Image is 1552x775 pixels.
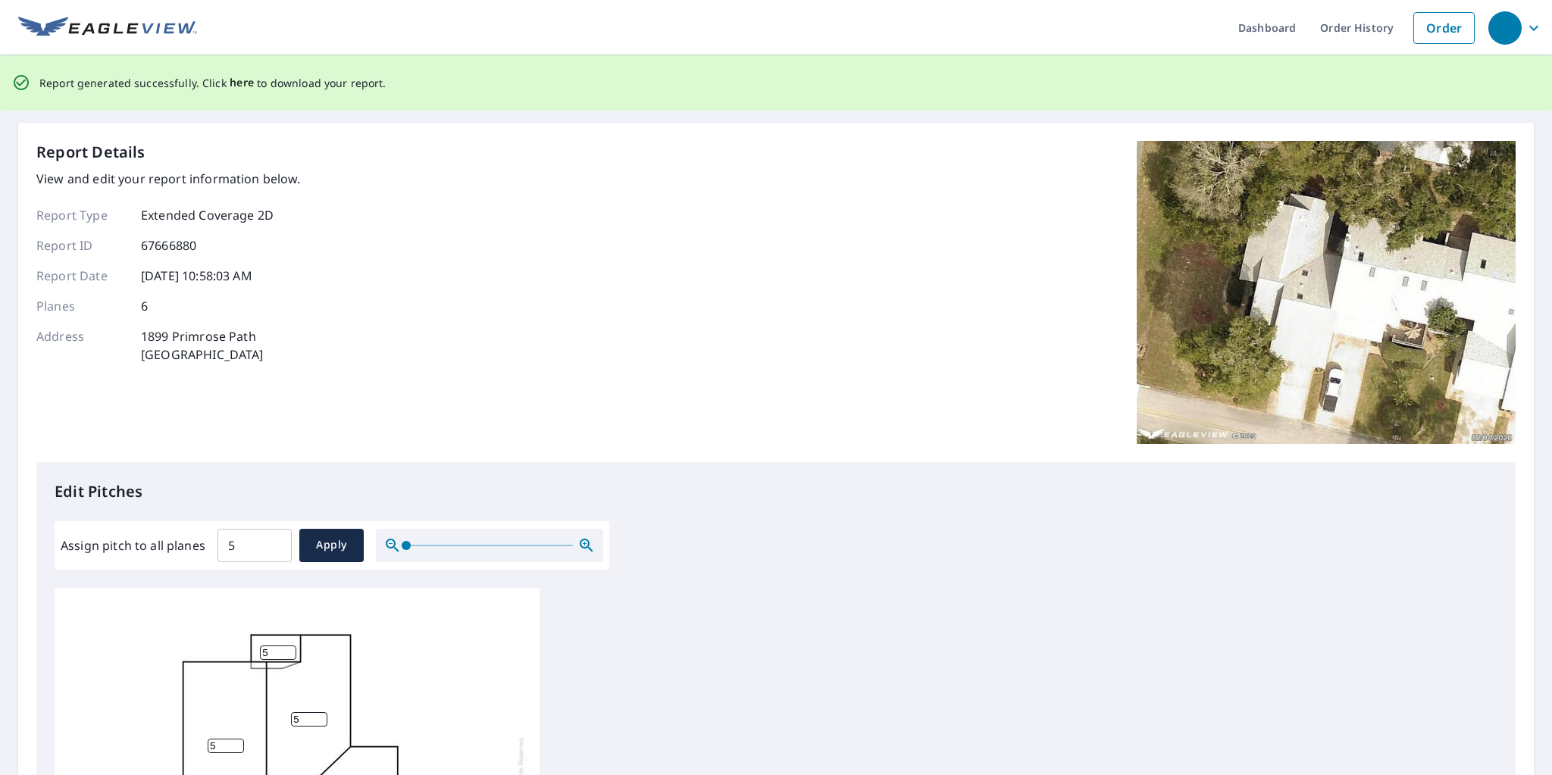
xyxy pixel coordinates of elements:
p: Report Date [36,267,127,285]
p: Edit Pitches [55,480,1497,503]
p: Address [36,327,127,364]
p: 1899 Primrose Path [GEOGRAPHIC_DATA] [141,327,264,364]
img: EV Logo [18,17,197,39]
p: View and edit your report information below. [36,170,301,188]
a: Order [1413,12,1475,44]
img: Top image [1137,141,1516,444]
p: Planes [36,297,127,315]
p: 67666880 [141,236,196,255]
p: Extended Coverage 2D [141,206,274,224]
button: here [230,73,255,92]
p: Report Details [36,141,145,164]
p: [DATE] 10:58:03 AM [141,267,252,285]
p: Report generated successfully. Click to download your report. [39,73,386,92]
span: Apply [311,536,352,555]
p: 6 [141,297,148,315]
button: Apply [299,529,364,562]
p: Report Type [36,206,127,224]
p: Report ID [36,236,127,255]
label: Assign pitch to all planes [61,536,205,555]
input: 00.0 [217,524,292,567]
